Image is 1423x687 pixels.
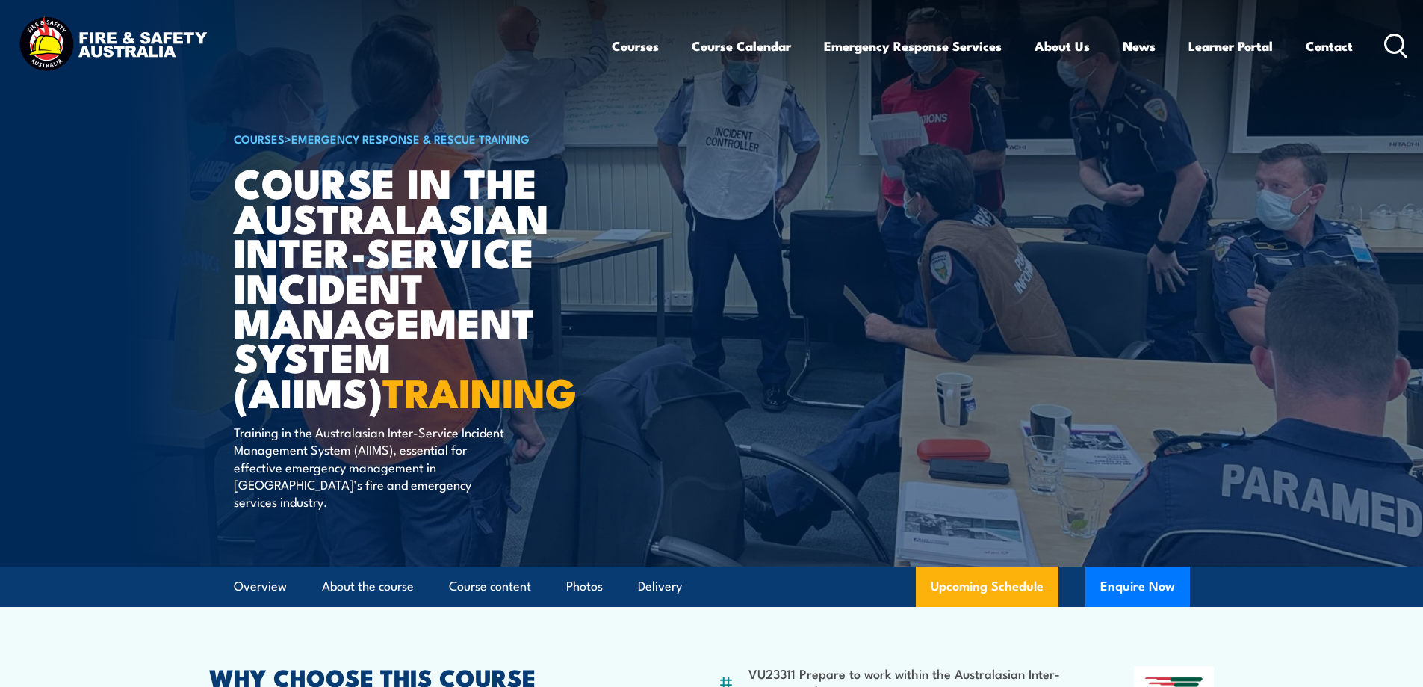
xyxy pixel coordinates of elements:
a: About the course [322,567,414,606]
strong: TRAINING [382,360,577,422]
a: About Us [1035,26,1090,66]
a: Emergency Response Services [824,26,1002,66]
a: Course Calendar [692,26,791,66]
h2: WHY CHOOSE THIS COURSE [209,666,645,687]
a: Overview [234,567,287,606]
a: COURSES [234,130,285,147]
button: Enquire Now [1085,567,1190,607]
a: Delivery [638,567,682,606]
a: Course content [449,567,531,606]
a: Courses [612,26,659,66]
a: Photos [566,567,603,606]
a: Emergency Response & Rescue Training [291,130,530,147]
a: Upcoming Schedule [916,567,1058,607]
p: Training in the Australasian Inter-Service Incident Management System (AIIMS), essential for effe... [234,423,506,511]
a: Contact [1306,26,1353,66]
a: News [1123,26,1156,66]
h6: > [234,129,603,147]
h1: Course in the Australasian Inter-service Incident Management System (AIIMS) [234,164,603,409]
a: Learner Portal [1188,26,1273,66]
